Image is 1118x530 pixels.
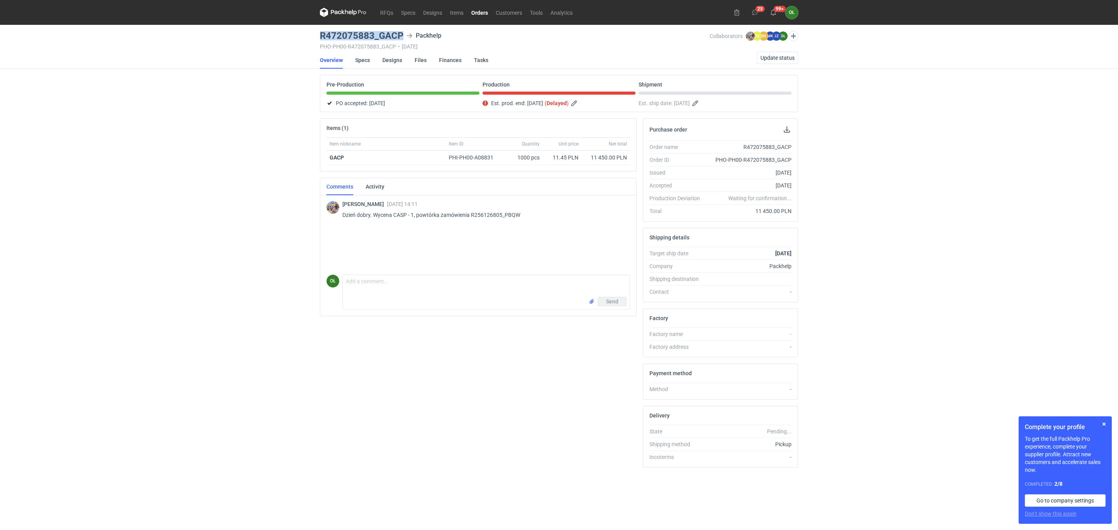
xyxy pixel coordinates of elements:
[342,201,387,207] span: [PERSON_NAME]
[649,315,668,321] h2: Factory
[355,52,370,69] a: Specs
[1054,481,1062,487] strong: 2 / 8
[649,385,706,393] div: Method
[326,178,353,195] a: Comments
[649,234,689,241] h2: Shipping details
[757,52,798,64] button: Update status
[567,100,569,106] em: )
[706,453,792,461] div: -
[1025,435,1106,474] p: To get the full Packhelp Pro experience, complete your supplier profile. Attract new customers an...
[759,31,768,41] figcaption: BN
[706,330,792,338] div: -
[785,6,798,19] div: Olga Łopatowicz
[706,440,792,448] div: Pickup
[366,178,384,195] a: Activity
[728,194,792,202] em: Waiting for confirmation...
[752,31,762,41] figcaption: DK
[326,201,339,214] img: Michał Palasek
[749,6,761,19] button: 25
[778,31,788,41] figcaption: OŁ
[649,182,706,189] div: Accepted
[382,52,402,69] a: Designs
[649,249,706,257] div: Target ship date
[570,99,580,108] button: Edit estimated production end date
[674,99,690,108] span: [DATE]
[449,141,464,147] span: Item ID
[467,8,492,17] a: Orders
[406,31,441,40] div: Packhelp
[649,143,706,151] div: Order name
[649,126,687,133] h2: Purchase order
[649,169,706,177] div: Issued
[706,385,792,393] div: -
[767,6,779,19] button: 99+
[376,8,397,17] a: RFQs
[598,297,627,306] button: Send
[474,52,488,69] a: Tasks
[1025,510,1076,518] button: Don’t show this again
[649,370,692,376] h2: Payment method
[746,31,755,41] img: Michał Palasek
[691,99,701,108] button: Edit estimated shipping date
[649,156,706,164] div: Order ID
[1099,419,1109,429] button: Skip for now
[766,31,775,41] figcaption: MK
[397,8,419,17] a: Specs
[649,330,706,338] div: Factory name
[649,207,706,215] div: Total
[585,154,627,161] div: 11 450.00 PLN
[326,81,364,88] p: Pre-Production
[547,8,576,17] a: Analytics
[330,141,361,147] span: Item nickname
[788,31,799,41] button: Edit collaborators
[782,125,792,134] button: Download PO
[775,250,792,256] strong: [DATE]
[649,440,706,448] div: Shipping method
[706,288,792,296] div: -
[330,154,344,161] strong: GACP
[760,55,795,61] span: Update status
[1025,494,1106,507] a: Go to company settings
[326,275,339,288] div: Olga Łopatowicz
[649,194,706,202] div: Production Deviation
[387,201,418,207] span: [DATE] 14:11
[606,299,618,304] span: Send
[649,275,706,283] div: Shipping destination
[483,99,635,108] div: Est. prod. end:
[706,182,792,189] div: [DATE]
[710,33,743,39] span: Collaborators
[1025,480,1106,488] div: Completed:
[527,99,543,108] span: [DATE]
[649,288,706,296] div: Contact
[320,52,343,69] a: Overview
[415,52,427,69] a: Files
[320,31,403,40] h3: R472075883_GACP
[320,43,710,50] div: PHO-PH00-R472075883_GACP [DATE]
[449,154,501,161] div: PHI-PH00-A08831
[1025,423,1106,432] h1: Complete your profile
[546,154,578,161] div: 11.45 PLN
[369,99,385,108] span: [DATE]
[419,8,446,17] a: Designs
[649,343,706,351] div: Factory address
[547,100,567,106] strong: Delayed
[706,143,792,151] div: R472075883_GACP
[398,43,400,50] span: •
[785,6,798,19] button: OŁ
[504,151,543,165] div: 1000 pcs
[639,99,792,108] div: Est. ship date:
[649,428,706,435] div: State
[522,141,540,147] span: Quantity
[545,100,547,106] em: (
[767,428,792,435] em: Pending...
[526,8,547,17] a: Tools
[492,8,526,17] a: Customers
[483,81,510,88] p: Production
[639,81,662,88] p: Shipment
[342,210,624,220] p: Dzień dobry. Wycena CASP - 1, powtórka zamówienia R256126805_PBQW
[706,169,792,177] div: [DATE]
[439,52,462,69] a: Finances
[706,207,792,215] div: 11 450.00 PLN
[706,343,792,351] div: -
